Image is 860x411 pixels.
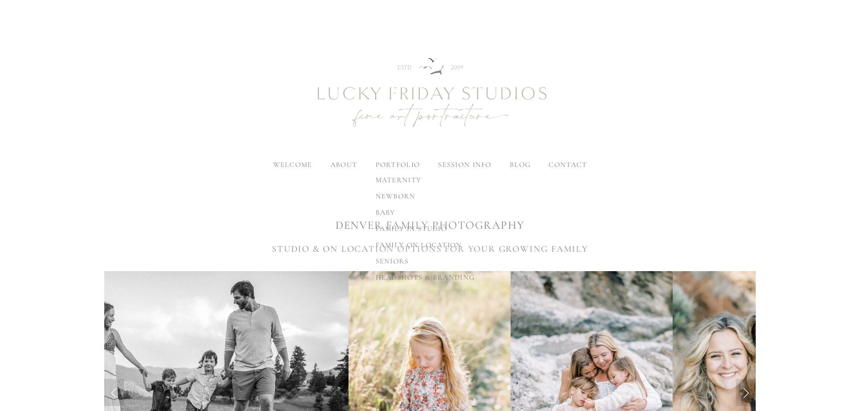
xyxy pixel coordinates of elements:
[376,224,447,233] span: family in studio
[368,204,482,221] a: baby
[376,160,420,169] label: portfolio
[273,160,312,169] a: welcome
[104,379,124,406] a: Previous Slide
[376,273,475,282] span: headshots & branding
[510,160,530,169] a: blog
[736,379,756,406] a: Next Slide
[368,253,482,269] a: seniors
[376,240,462,249] span: family on location
[376,208,395,217] span: baby
[438,160,491,169] label: session info
[376,257,409,266] span: seniors
[104,242,756,256] h3: STUDIO & ON LOCATION OPTIONS FOR YOUR GROWING FAMILY
[330,160,357,169] label: about
[376,175,422,185] span: maternity
[549,160,587,169] a: contact
[368,172,482,188] a: maternity
[368,221,482,237] a: family in studio
[104,217,756,233] h1: DENVER FAMILY PHOTOGRAPHY
[368,269,482,286] a: headshots & branding
[268,26,593,161] img: Newborn Photography Denver | Lucky Friday Studios
[376,192,416,201] span: newborn
[368,188,482,204] a: newborn
[368,237,482,253] a: family on location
